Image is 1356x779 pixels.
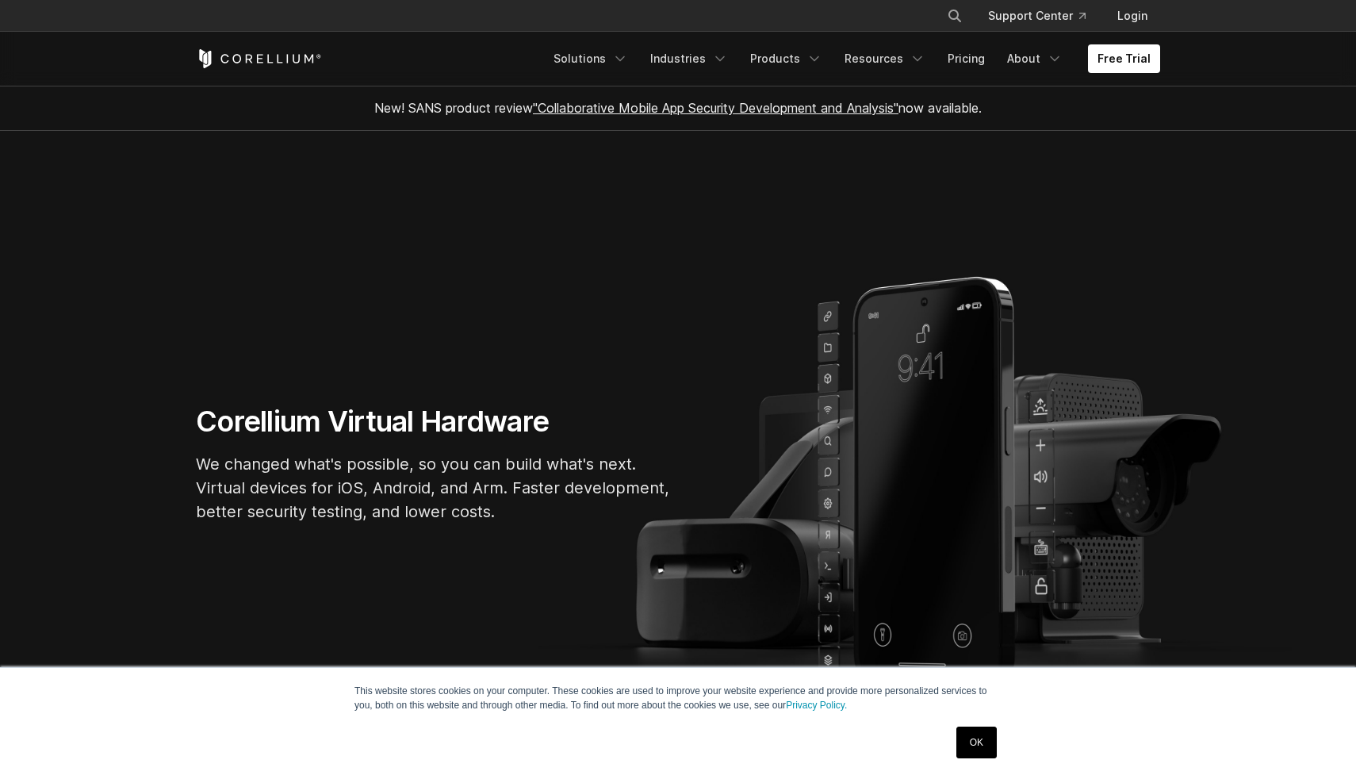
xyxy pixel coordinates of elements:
[928,2,1160,30] div: Navigation Menu
[641,44,737,73] a: Industries
[544,44,638,73] a: Solutions
[786,700,847,711] a: Privacy Policy.
[938,44,994,73] a: Pricing
[196,49,322,68] a: Corellium Home
[544,44,1160,73] div: Navigation Menu
[1088,44,1160,73] a: Free Trial
[998,44,1072,73] a: About
[975,2,1098,30] a: Support Center
[956,727,997,758] a: OK
[741,44,832,73] a: Products
[1105,2,1160,30] a: Login
[835,44,935,73] a: Resources
[196,404,672,439] h1: Corellium Virtual Hardware
[374,100,982,116] span: New! SANS product review now available.
[354,684,1002,712] p: This website stores cookies on your computer. These cookies are used to improve your website expe...
[196,452,672,524] p: We changed what's possible, so you can build what's next. Virtual devices for iOS, Android, and A...
[940,2,969,30] button: Search
[533,100,898,116] a: "Collaborative Mobile App Security Development and Analysis"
